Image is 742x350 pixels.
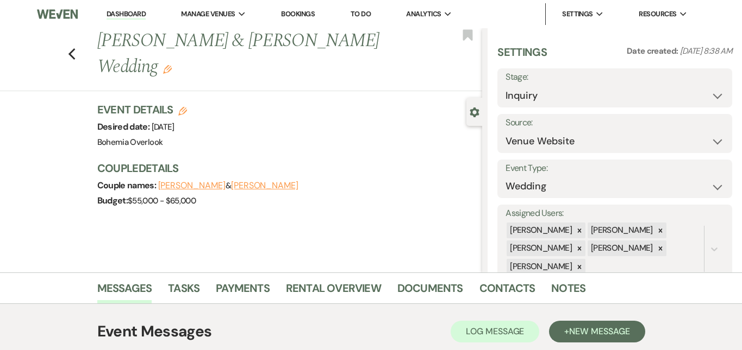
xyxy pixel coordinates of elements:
[128,195,196,206] span: $55,000 - $65,000
[451,321,539,342] button: Log Message
[397,279,463,303] a: Documents
[406,9,441,20] span: Analytics
[466,326,524,337] span: Log Message
[470,106,479,117] button: Close lead details
[216,279,270,303] a: Payments
[507,259,573,275] div: [PERSON_NAME]
[588,222,654,238] div: [PERSON_NAME]
[506,69,724,85] label: Stage:
[158,181,226,190] button: [PERSON_NAME]
[97,279,152,303] a: Messages
[97,161,472,176] h3: Couple Details
[37,3,78,26] img: Weven Logo
[551,279,585,303] a: Notes
[627,46,680,56] span: Date created:
[639,9,676,20] span: Resources
[97,102,188,117] h3: Event Details
[506,115,724,131] label: Source:
[680,46,732,56] span: [DATE] 8:38 AM
[97,137,163,148] span: Bohemia Overlook
[107,9,146,20] a: Dashboard
[479,279,535,303] a: Contacts
[497,44,547,68] h3: Settings
[569,326,629,337] span: New Message
[286,279,381,303] a: Rental Overview
[97,28,401,80] h1: [PERSON_NAME] & [PERSON_NAME] Wedding
[506,161,724,176] label: Event Type:
[231,181,298,190] button: [PERSON_NAME]
[97,195,128,206] span: Budget:
[351,9,371,18] a: To Do
[281,9,315,18] a: Bookings
[163,64,172,74] button: Edit
[562,9,593,20] span: Settings
[97,320,212,343] h1: Event Messages
[181,9,235,20] span: Manage Venues
[152,122,174,132] span: [DATE]
[97,121,152,132] span: Desired date:
[588,240,654,256] div: [PERSON_NAME]
[506,206,724,221] label: Assigned Users:
[97,180,158,191] span: Couple names:
[507,222,573,238] div: [PERSON_NAME]
[168,279,199,303] a: Tasks
[507,240,573,256] div: [PERSON_NAME]
[158,180,298,191] span: &
[549,321,645,342] button: +New Message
